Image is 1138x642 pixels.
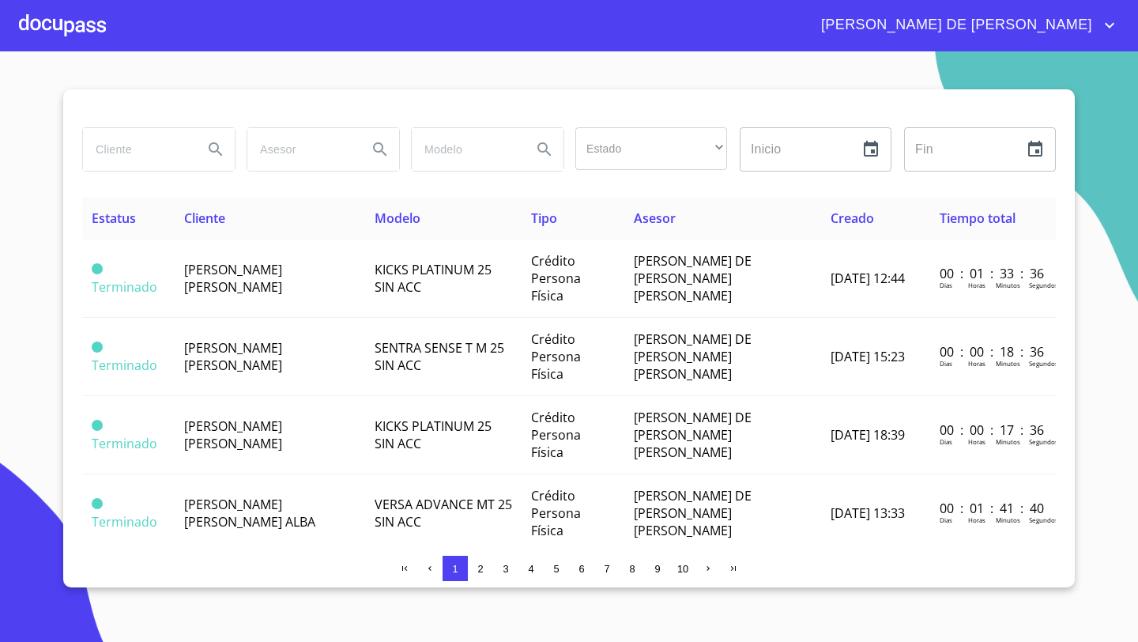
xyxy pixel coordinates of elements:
span: Terminado [92,498,103,509]
span: 6 [578,563,584,575]
p: Horas [968,515,985,524]
span: 10 [677,563,688,575]
button: Search [197,130,235,168]
span: Creado [831,210,874,227]
span: 4 [528,563,533,575]
span: Terminado [92,513,157,531]
span: [DATE] 15:23 [831,348,905,365]
button: 1 [443,556,468,581]
span: Terminado [92,357,157,374]
span: 7 [604,563,609,575]
button: 5 [544,556,569,581]
span: Cliente [184,210,225,227]
div: ​ [575,127,727,170]
span: Terminado [92,263,103,274]
span: Modelo [375,210,420,227]
span: Estatus [92,210,136,227]
button: 2 [468,556,493,581]
input: search [247,128,355,171]
span: [PERSON_NAME] [PERSON_NAME] [184,417,282,452]
span: [PERSON_NAME] [PERSON_NAME] ALBA [184,496,315,531]
p: 00 : 00 : 18 : 36 [940,343,1046,361]
p: Minutos [996,281,1020,289]
button: 4 [518,556,544,581]
span: 2 [477,563,483,575]
p: 00 : 00 : 17 : 36 [940,421,1046,439]
span: [PERSON_NAME] DE [PERSON_NAME] [PERSON_NAME] [634,487,752,539]
p: 00 : 01 : 33 : 36 [940,265,1046,282]
button: Search [526,130,563,168]
p: Segundos [1029,515,1058,524]
p: Dias [940,437,952,446]
button: 10 [670,556,695,581]
span: Terminado [92,435,157,452]
button: 3 [493,556,518,581]
span: Terminado [92,420,103,431]
button: 7 [594,556,620,581]
p: Dias [940,359,952,368]
span: VERSA ADVANCE MT 25 SIN ACC [375,496,512,531]
p: Dias [940,281,952,289]
span: [DATE] 18:39 [831,426,905,444]
span: KICKS PLATINUM 25 SIN ACC [375,261,492,296]
span: Asesor [634,210,676,227]
span: [DATE] 12:44 [831,270,905,287]
span: Crédito Persona Física [531,330,581,383]
span: [PERSON_NAME] DE [PERSON_NAME] [809,13,1100,38]
p: Minutos [996,359,1020,368]
span: [PERSON_NAME] [PERSON_NAME] [184,339,282,374]
span: Tiempo total [940,210,1016,227]
span: 8 [629,563,635,575]
button: Search [361,130,399,168]
span: [PERSON_NAME] DE [PERSON_NAME] [PERSON_NAME] [634,330,752,383]
button: 9 [645,556,670,581]
span: 3 [503,563,508,575]
span: [PERSON_NAME] DE [PERSON_NAME] [PERSON_NAME] [634,409,752,461]
p: Segundos [1029,281,1058,289]
span: KICKS PLATINUM 25 SIN ACC [375,417,492,452]
p: Dias [940,515,952,524]
span: [PERSON_NAME] DE [PERSON_NAME] [PERSON_NAME] [634,252,752,304]
span: SENTRA SENSE T M 25 SIN ACC [375,339,504,374]
span: [DATE] 13:33 [831,504,905,522]
span: 9 [654,563,660,575]
span: 1 [452,563,458,575]
span: Terminado [92,342,103,353]
span: 5 [553,563,559,575]
input: search [412,128,519,171]
span: Crédito Persona Física [531,487,581,539]
p: Minutos [996,515,1020,524]
button: 6 [569,556,594,581]
button: account of current user [809,13,1119,38]
span: Crédito Persona Física [531,409,581,461]
input: search [83,128,190,171]
p: Segundos [1029,437,1058,446]
span: Terminado [92,278,157,296]
span: Tipo [531,210,557,227]
p: Horas [968,281,985,289]
p: Horas [968,359,985,368]
p: 00 : 01 : 41 : 40 [940,500,1046,517]
span: [PERSON_NAME] [PERSON_NAME] [184,261,282,296]
button: 8 [620,556,645,581]
p: Horas [968,437,985,446]
p: Minutos [996,437,1020,446]
span: Crédito Persona Física [531,252,581,304]
p: Segundos [1029,359,1058,368]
